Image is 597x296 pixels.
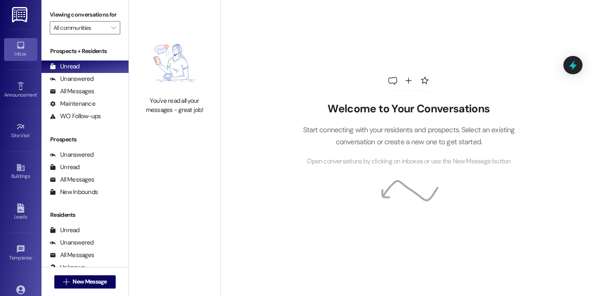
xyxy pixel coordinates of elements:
[41,211,129,219] div: Residents
[111,24,116,31] i: 
[50,150,94,159] div: Unanswered
[50,238,94,247] div: Unanswered
[50,226,80,235] div: Unread
[50,87,94,96] div: All Messages
[50,99,95,108] div: Maintenance
[50,62,80,71] div: Unread
[4,160,37,183] a: Buildings
[41,47,129,56] div: Prospects + Residents
[30,131,31,137] span: •
[290,124,527,148] p: Start connecting with your residents and prospects. Select an existing conversation or create a n...
[53,21,107,34] input: All communities
[12,7,29,22] img: ResiDesk Logo
[4,201,37,223] a: Leads
[138,97,211,114] div: You've read all your messages - great job!
[73,277,107,286] span: New Message
[54,275,116,289] button: New Message
[50,163,80,172] div: Unread
[50,75,94,83] div: Unanswered
[41,135,129,144] div: Prospects
[138,34,211,93] img: empty-state
[50,175,94,184] div: All Messages
[50,112,101,121] div: WO Follow-ups
[50,188,98,197] div: New Inbounds
[4,120,37,142] a: Site Visit •
[50,8,120,21] label: Viewing conversations for
[4,242,37,264] a: Templates •
[4,38,37,61] a: Inbox
[50,263,85,272] div: Unknown
[32,254,33,260] span: •
[307,156,510,167] span: Open conversations by clicking on inboxes or use the New Message button
[37,91,38,97] span: •
[50,251,94,260] div: All Messages
[290,102,527,116] h2: Welcome to Your Conversations
[63,279,69,285] i: 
